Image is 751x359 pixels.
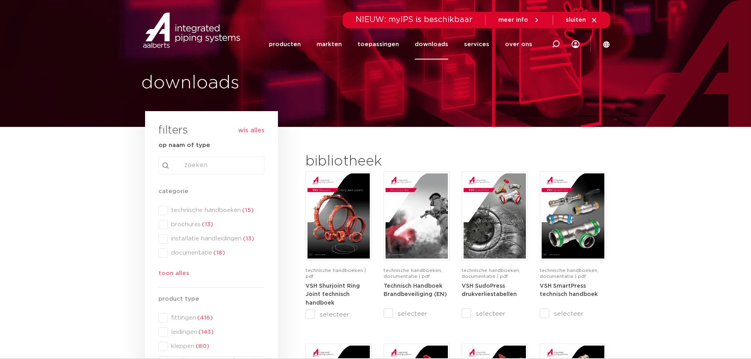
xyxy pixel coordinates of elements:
[462,283,517,298] strong: VSH SudoPress drukverliestabellen
[498,17,528,23] span: meer info
[306,283,360,306] a: VSH Shurjoint Ring Joint technisch handboek
[386,173,448,259] img: FireProtection_A4TM_5007915_2025_2.0_EN-pdf.jpg
[464,29,489,60] a: services
[464,173,526,259] img: VSH-SudoPress_A4PLT_5007706_2024-2.0_NL-pdf.jpg
[317,29,342,60] a: markten
[498,17,540,24] a: meer info
[384,309,450,318] label: selecteer
[141,71,372,96] h1: downloads
[462,309,528,318] label: selecteer
[306,268,366,279] span: technische handboeken | pdf
[540,309,606,318] label: selecteer
[269,29,301,60] a: producten
[158,142,210,148] strong: op naam of type
[384,283,447,298] strong: Technisch Handboek Brandbeveiliging (EN)
[566,17,586,23] span: sluiten
[540,268,598,279] span: technische handboeken, documentatie | pdf
[384,268,442,279] span: technische handboeken, documentatie | pdf
[462,268,520,279] span: technische handboeken, documentatie | pdf
[356,16,473,24] span: NIEUW: myIPS is beschikbaar
[306,283,360,306] strong: VSH Shurjoint Ring Joint technisch handboek
[358,29,399,60] a: toepassingen
[306,152,446,171] h2: bibliotheek
[415,29,448,60] a: downloads
[269,29,532,60] nav: Menu
[307,173,370,259] img: VSH-Shurjoint-RJ_A4TM_5011380_2025_1.1_EN-pdf.jpg
[306,310,372,319] label: selecteer
[384,283,447,298] a: Technisch Handboek Brandbeveiliging (EN)
[158,121,188,140] h3: filters
[462,283,517,298] a: VSH SudoPress drukverliestabellen
[540,283,598,298] a: VSH SmartPress technisch handboek
[542,173,604,259] img: VSH-SmartPress_A4TM_5009301_2023_2.0-EN-pdf.jpg
[505,29,532,60] a: over ons
[540,283,598,298] strong: VSH SmartPress technisch handboek
[566,17,598,24] a: sluiten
